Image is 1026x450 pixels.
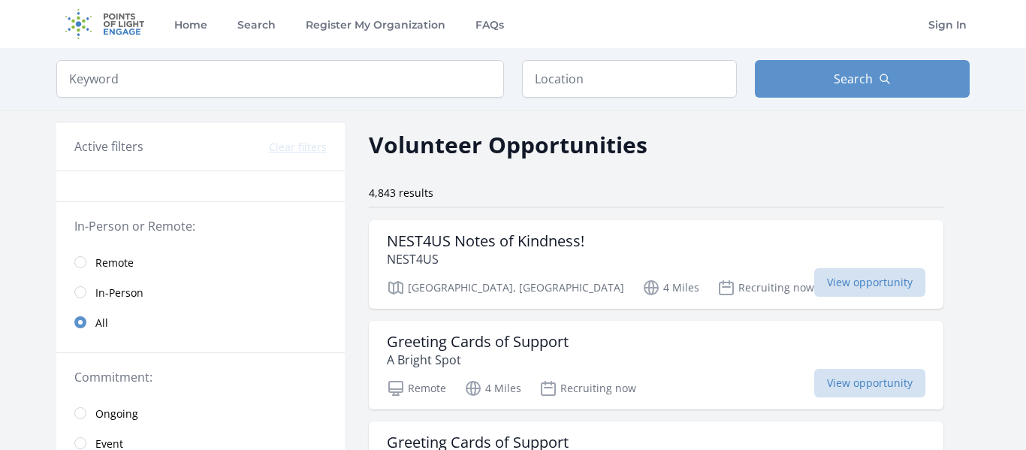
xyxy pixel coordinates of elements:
[269,140,327,155] button: Clear filters
[814,268,925,297] span: View opportunity
[464,379,521,397] p: 4 Miles
[74,217,327,235] legend: In-Person or Remote:
[387,232,584,250] h3: NEST4US Notes of Kindness!
[539,379,636,397] p: Recruiting now
[95,406,138,421] span: Ongoing
[387,379,446,397] p: Remote
[369,186,433,200] span: 4,843 results
[369,128,647,162] h2: Volunteer Opportunities
[387,351,569,369] p: A Bright Spot
[95,255,134,270] span: Remote
[834,70,873,88] span: Search
[522,60,737,98] input: Location
[717,279,814,297] p: Recruiting now
[369,220,943,309] a: NEST4US Notes of Kindness! NEST4US [GEOGRAPHIC_DATA], [GEOGRAPHIC_DATA] 4 Miles Recruiting now Vi...
[95,316,108,331] span: All
[56,398,345,428] a: Ongoing
[56,307,345,337] a: All
[56,60,504,98] input: Keyword
[755,60,970,98] button: Search
[56,277,345,307] a: In-Person
[74,137,143,156] h3: Active filters
[369,321,943,409] a: Greeting Cards of Support A Bright Spot Remote 4 Miles Recruiting now View opportunity
[814,369,925,397] span: View opportunity
[642,279,699,297] p: 4 Miles
[74,368,327,386] legend: Commitment:
[387,333,569,351] h3: Greeting Cards of Support
[387,250,584,268] p: NEST4US
[387,279,624,297] p: [GEOGRAPHIC_DATA], [GEOGRAPHIC_DATA]
[56,247,345,277] a: Remote
[95,285,143,301] span: In-Person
